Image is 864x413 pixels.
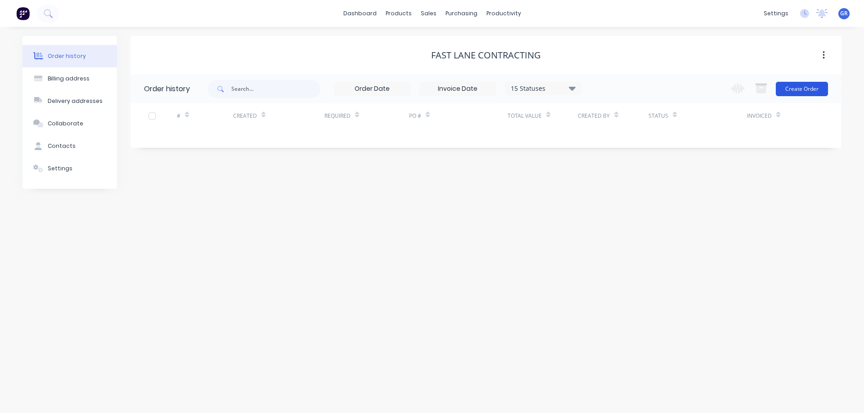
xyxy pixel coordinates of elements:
div: Created [233,112,257,120]
img: Factory [16,7,30,20]
div: Delivery addresses [48,97,103,105]
div: Invoiced [747,112,772,120]
div: Created By [578,112,610,120]
div: Total Value [508,112,542,120]
div: Invoiced [747,103,803,128]
button: Delivery addresses [22,90,117,112]
input: Search... [231,80,320,98]
input: Order Date [334,82,410,96]
div: Required [324,112,351,120]
div: productivity [482,7,526,20]
div: Collaborate [48,120,83,128]
div: sales [416,7,441,20]
div: Created [233,103,324,128]
button: Order history [22,45,117,67]
input: Invoice Date [420,82,495,96]
div: Status [648,112,668,120]
div: 15 Statuses [505,84,581,93]
div: Billing address [48,75,90,83]
div: Settings [48,164,72,173]
div: PO # [409,112,421,120]
span: GR [840,9,848,18]
div: products [381,7,416,20]
button: Settings [22,157,117,180]
div: Order history [144,84,190,94]
div: Status [648,103,747,128]
div: Contacts [48,142,76,150]
div: # [177,112,180,120]
a: dashboard [339,7,381,20]
button: Contacts [22,135,117,157]
div: settings [759,7,793,20]
button: Billing address [22,67,117,90]
div: fast lane contracting [431,50,541,61]
div: PO # [409,103,508,128]
button: Collaborate [22,112,117,135]
div: Total Value [508,103,578,128]
div: Order history [48,52,86,60]
button: Create Order [776,82,828,96]
div: Required [324,103,409,128]
div: # [177,103,233,128]
div: purchasing [441,7,482,20]
div: Created By [578,103,648,128]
